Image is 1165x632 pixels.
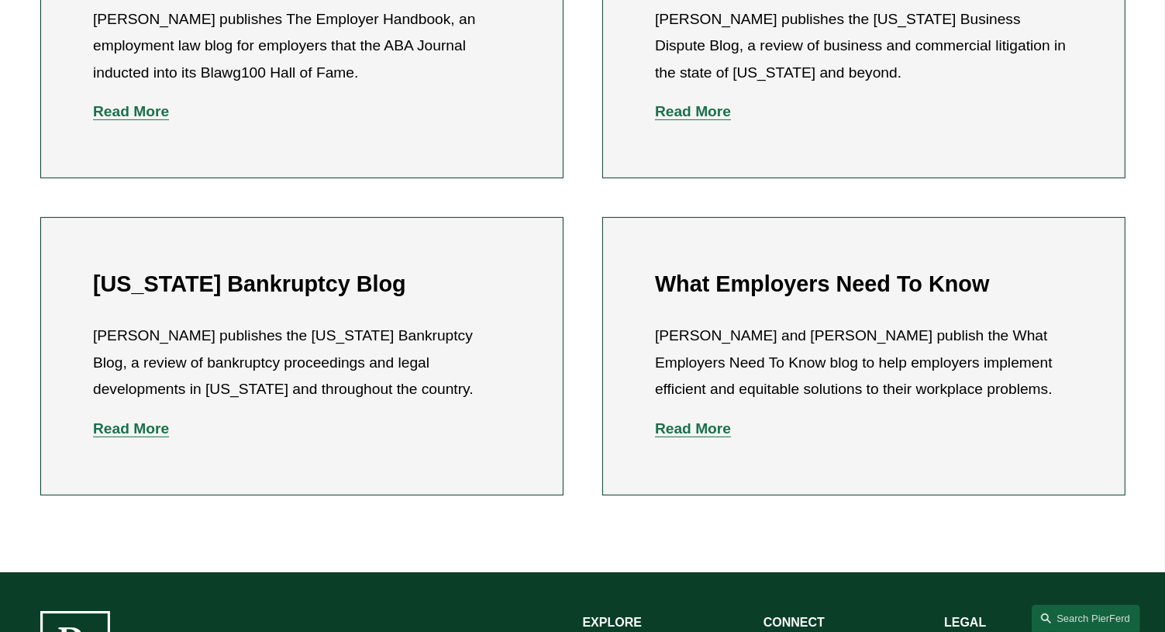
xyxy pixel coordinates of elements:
[655,323,1072,403] p: [PERSON_NAME] and [PERSON_NAME] publish the What Employers Need To Know blog to help employers im...
[655,103,731,119] a: Read More
[655,6,1072,87] p: [PERSON_NAME] publishes the [US_STATE] Business Dispute Blog, a review of business and commercial...
[1032,605,1140,632] a: Search this site
[93,420,169,437] a: Read More
[944,616,986,629] strong: LEGAL
[93,271,510,298] h2: [US_STATE] Bankruptcy Blog
[763,616,825,629] strong: CONNECT
[655,271,1072,298] h2: What Employers Need To Know
[93,103,169,119] a: Read More
[93,323,510,403] p: [PERSON_NAME] publishes the [US_STATE] Bankruptcy Blog, a review of bankruptcy proceedings and le...
[583,616,642,629] strong: EXPLORE
[655,420,731,437] a: Read More
[93,6,510,87] p: [PERSON_NAME] publishes The Employer Handbook, an employment law blog for employers that the ABA ...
